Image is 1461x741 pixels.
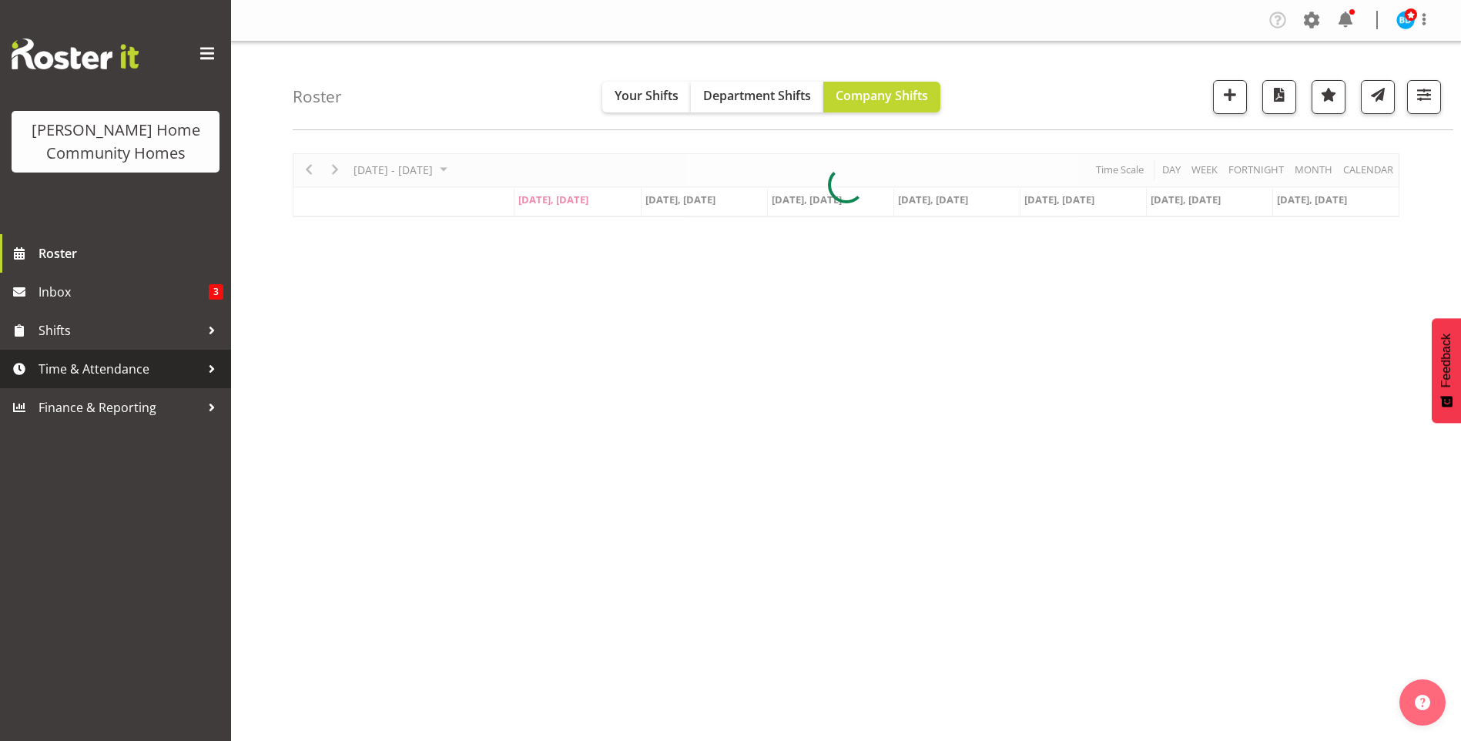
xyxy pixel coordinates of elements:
img: Rosterit website logo [12,39,139,69]
h4: Roster [293,88,342,106]
button: Add a new shift [1213,80,1247,114]
button: Feedback - Show survey [1432,318,1461,423]
span: Finance & Reporting [39,396,200,419]
button: Company Shifts [823,82,940,112]
span: Time & Attendance [39,357,200,381]
button: Download a PDF of the roster according to the set date range. [1262,80,1296,114]
button: Your Shifts [602,82,691,112]
img: barbara-dunlop8515.jpg [1396,11,1415,29]
button: Filter Shifts [1407,80,1441,114]
button: Send a list of all shifts for the selected filtered period to all rostered employees. [1361,80,1395,114]
button: Highlight an important date within the roster. [1312,80,1345,114]
button: Department Shifts [691,82,823,112]
span: Company Shifts [836,87,928,104]
span: Department Shifts [703,87,811,104]
span: 3 [209,284,223,300]
span: Feedback [1439,334,1453,387]
span: Your Shifts [615,87,679,104]
span: Shifts [39,319,200,342]
span: Inbox [39,280,209,303]
span: Roster [39,242,223,265]
div: [PERSON_NAME] Home Community Homes [27,119,204,165]
img: help-xxl-2.png [1415,695,1430,710]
